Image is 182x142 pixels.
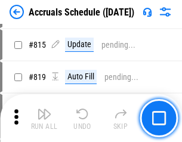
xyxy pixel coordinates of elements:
div: Accruals Schedule ([DATE]) [29,7,134,18]
img: Support [143,7,152,17]
img: Settings menu [158,5,172,19]
span: # 819 [29,72,46,82]
div: Auto Fill [65,70,97,84]
div: pending... [104,73,138,82]
img: Back [10,5,24,19]
img: Main button [152,111,166,125]
div: pending... [101,41,135,50]
div: Update [65,38,94,52]
span: # 815 [29,40,46,50]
